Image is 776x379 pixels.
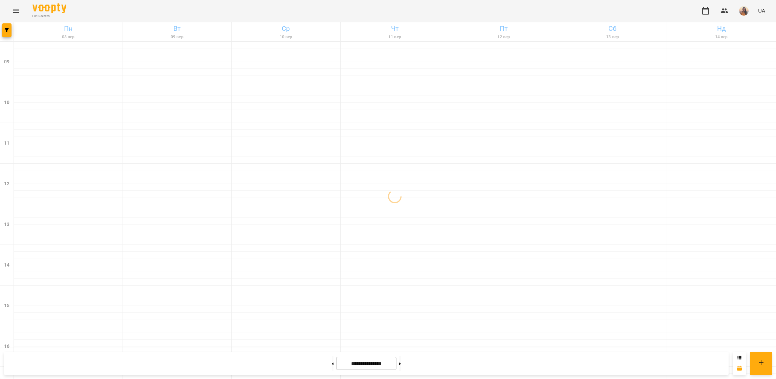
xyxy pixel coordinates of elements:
[4,140,9,147] h6: 11
[342,23,448,34] h6: Чт
[33,3,66,13] img: Voopty Logo
[755,4,768,17] button: UA
[4,221,9,228] h6: 13
[559,34,666,40] h6: 13 вер
[233,23,339,34] h6: Ср
[8,3,24,19] button: Menu
[450,34,557,40] h6: 12 вер
[15,23,122,34] h6: Пн
[15,34,122,40] h6: 08 вер
[4,343,9,350] h6: 16
[4,180,9,188] h6: 12
[559,23,666,34] h6: Сб
[450,23,557,34] h6: Пт
[758,7,765,14] span: UA
[4,99,9,106] h6: 10
[33,14,66,18] span: For Business
[668,34,775,40] h6: 14 вер
[342,34,448,40] h6: 11 вер
[4,58,9,66] h6: 09
[4,261,9,269] h6: 14
[233,34,339,40] h6: 10 вер
[739,6,749,16] img: 069e1e257d5519c3c657f006daa336a6.png
[668,23,775,34] h6: Нд
[124,34,231,40] h6: 09 вер
[4,302,9,310] h6: 15
[124,23,231,34] h6: Вт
